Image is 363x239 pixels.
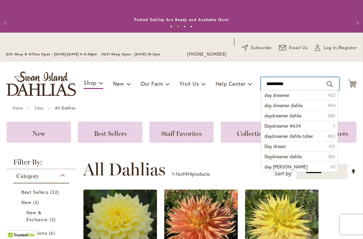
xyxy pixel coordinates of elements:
span: Gift Shop Open - [DATE] 10-3pm [103,52,160,56]
span: Shop [84,79,97,86]
span: 386 [327,153,335,160]
a: Best Sellers [78,122,142,143]
span: day [PERSON_NAME] [264,164,308,170]
span: Best Sellers [21,189,48,195]
p: - of products [172,169,210,179]
a: Home [13,105,23,110]
span: day dreamer dahlia [264,102,303,108]
span: 3 [49,216,57,223]
span: New [113,80,124,87]
span: 3 [33,199,41,206]
span: 62 [330,164,335,170]
span: All Dahlias [83,160,166,179]
span: Subscribe [251,45,272,51]
span: day dreamer [264,92,289,98]
a: store logo [7,72,76,96]
span: 421 [328,143,335,150]
span: 16 [176,171,180,177]
button: 3 of 4 [183,25,186,28]
span: Email Us [289,45,308,51]
strong: Filter By: [7,159,76,169]
iframe: Launch Accessibility Center [5,216,23,234]
a: New [21,199,63,206]
span: 1 [172,171,174,177]
button: 1 of 4 [170,25,172,28]
a: New [7,122,71,143]
button: Search [327,79,333,89]
span: New [21,199,31,205]
span: 422 [328,92,335,99]
a: Collections [221,122,285,143]
a: Best Sellers [21,189,63,195]
span: 6 [49,229,57,236]
span: Help Center [215,80,245,87]
span: Log In/Register [323,45,357,51]
button: Next [350,16,363,30]
span: New & Exclusive [26,209,47,223]
a: Shop [34,105,44,110]
a: Collections [21,229,63,236]
span: Visit Us [180,80,199,87]
a: Staff Favorites [149,122,214,143]
a: [PHONE_NUMBER] [187,51,227,58]
span: 494 [327,102,335,109]
span: Staff Favorites [161,130,202,137]
a: Potted Dahlias Are Ready and Available Now! [134,17,229,22]
button: 4 of 4 [190,25,192,28]
span: 1 [333,123,335,129]
a: Log In/Register [315,45,357,51]
span: Daydreamer dahlia [264,153,302,160]
span: New [32,130,45,137]
label: Sort by: [275,167,292,180]
button: 2 of 4 [177,25,179,28]
span: Day dream [264,143,286,149]
span: 403 [327,133,335,139]
span: Collections [21,230,47,236]
strong: All Dahlias [55,105,75,110]
span: Best Sellers [94,130,127,137]
span: 386 [327,112,335,119]
span: Our Farm [141,80,163,87]
span: Daydreamer #634 [264,123,301,129]
span: Collections [237,130,269,137]
span: Gift Shop & Office Open - [DATE]-[DATE] 9-4:30pm / [6,52,103,56]
span: 32 [50,189,61,195]
a: Subscribe [242,45,272,51]
a: New &amp; Exclusive [26,209,58,223]
span: 414 [185,171,192,177]
span: Category [16,172,39,180]
span: daydreamer dahlia tuber [264,133,313,139]
span: daydreamer dahlia [264,112,301,119]
a: Email Us [279,45,308,51]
